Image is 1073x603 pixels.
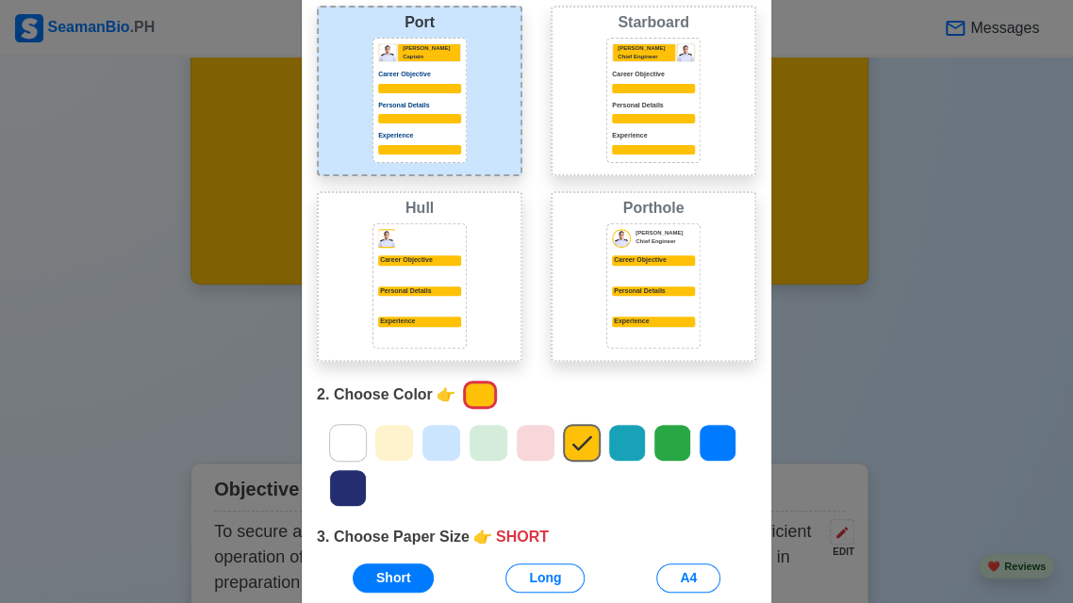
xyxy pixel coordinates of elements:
[400,237,461,246] p: Captain
[496,526,549,548] span: SHORT
[378,255,461,266] p: Career Objective
[378,101,461,111] p: Personal Details
[656,563,720,593] button: A4
[612,101,695,111] p: Personal Details
[473,526,492,548] span: point
[378,70,461,80] p: Career Objective
[378,131,461,141] p: Experience
[378,286,461,297] p: Personal Details
[322,11,517,34] div: Port
[612,317,695,327] div: Experience
[618,53,675,61] p: Chief Engineer
[403,53,460,61] p: Captain
[556,11,751,34] div: Starboard
[353,563,435,593] button: Short
[403,44,460,53] p: [PERSON_NAME]
[612,255,695,266] div: Career Objective
[556,197,751,220] div: Porthole
[612,286,695,297] div: Personal Details
[618,44,675,53] p: [PERSON_NAME]
[636,229,695,237] p: [PERSON_NAME]
[612,131,695,141] p: Experience
[378,317,461,327] p: Experience
[636,237,695,246] p: Chief Engineer
[505,563,585,593] button: Long
[317,526,756,548] div: 3. Choose Paper Size
[400,229,461,237] p: [PERSON_NAME]
[437,383,455,406] span: point
[317,377,756,413] div: 2. Choose Color
[612,70,695,80] p: Career Objective
[322,197,517,220] div: Hull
